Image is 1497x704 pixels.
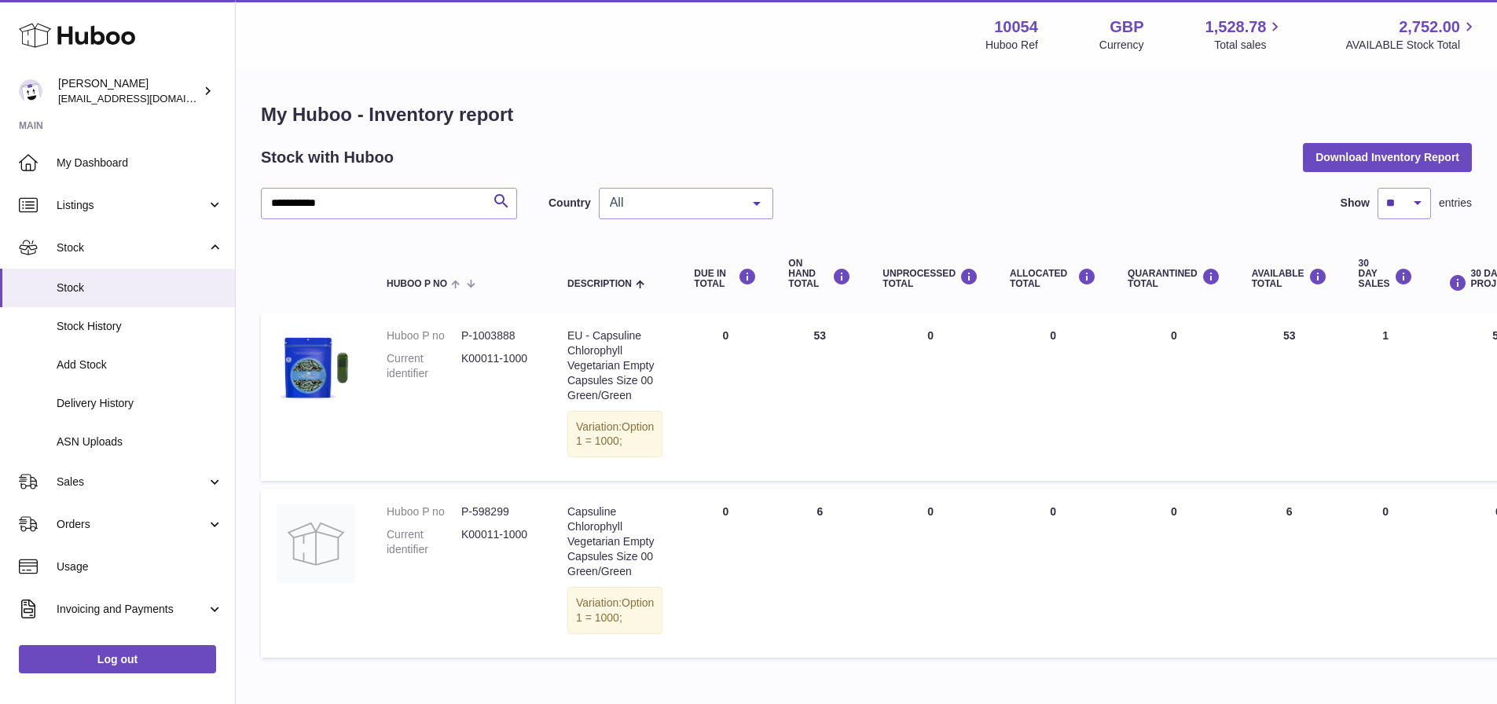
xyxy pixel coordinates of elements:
td: 53 [772,313,867,481]
a: 2,752.00 AVAILABLE Stock Total [1345,16,1478,53]
div: Variation: [567,587,662,634]
div: ON HAND Total [788,258,851,290]
span: Usage [57,559,223,574]
label: Country [549,196,591,211]
button: Download Inventory Report [1303,143,1472,171]
span: Add Stock [57,357,223,372]
td: 6 [1236,489,1343,657]
span: All [606,195,741,211]
dt: Current identifier [387,527,461,557]
td: 0 [994,489,1112,657]
td: 0 [867,313,994,481]
img: internalAdmin-10054@internal.huboo.com [19,79,42,103]
div: UNPROCESSED Total [882,268,978,289]
dd: P-598299 [461,504,536,519]
span: Option 1 = 1000; [576,596,654,624]
div: Variation: [567,411,662,458]
span: 1,528.78 [1205,16,1267,38]
div: QUARANTINED Total [1128,268,1220,289]
span: [EMAIL_ADDRESS][DOMAIN_NAME] [58,92,231,104]
h1: My Huboo - Inventory report [261,102,1472,127]
a: Log out [19,645,216,673]
span: Description [567,279,632,289]
dd: P-1003888 [461,328,536,343]
h2: Stock with Huboo [261,147,394,168]
div: Huboo Ref [985,38,1038,53]
td: 0 [1343,489,1429,657]
span: Stock History [57,319,223,334]
span: Total sales [1214,38,1284,53]
strong: 10054 [994,16,1038,38]
td: 0 [678,489,772,657]
span: Invoicing and Payments [57,602,207,617]
div: Currency [1099,38,1144,53]
div: DUE IN TOTAL [694,268,757,289]
dt: Current identifier [387,351,461,381]
span: Sales [57,475,207,489]
span: Delivery History [57,396,223,411]
td: 0 [994,313,1112,481]
dt: Huboo P no [387,504,461,519]
span: entries [1439,196,1472,211]
td: 0 [678,313,772,481]
div: Capsuline Chlorophyll Vegetarian Empty Capsules Size 00 Green/Green [567,504,662,578]
div: [PERSON_NAME] [58,76,200,106]
dd: K00011-1000 [461,351,536,381]
div: ALLOCATED Total [1010,268,1096,289]
div: 30 DAY SALES [1359,258,1413,290]
span: Listings [57,198,207,213]
td: 6 [772,489,867,657]
span: Orders [57,517,207,532]
td: 1 [1343,313,1429,481]
span: Huboo P no [387,279,447,289]
span: 2,752.00 [1399,16,1460,38]
div: AVAILABLE Total [1252,268,1327,289]
span: Stock [57,240,207,255]
a: 1,528.78 Total sales [1205,16,1285,53]
span: 0 [1171,505,1177,518]
div: EU - Capsuline Chlorophyll Vegetarian Empty Capsules Size 00 Green/Green [567,328,662,402]
label: Show [1341,196,1370,211]
img: product image [277,328,355,407]
span: Stock [57,280,223,295]
dd: K00011-1000 [461,527,536,557]
img: product image [277,504,355,583]
strong: GBP [1110,16,1143,38]
span: 0 [1171,329,1177,342]
td: 0 [867,489,994,657]
span: My Dashboard [57,156,223,170]
span: Option 1 = 1000; [576,420,654,448]
dt: Huboo P no [387,328,461,343]
span: ASN Uploads [57,434,223,449]
td: 53 [1236,313,1343,481]
span: AVAILABLE Stock Total [1345,38,1478,53]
